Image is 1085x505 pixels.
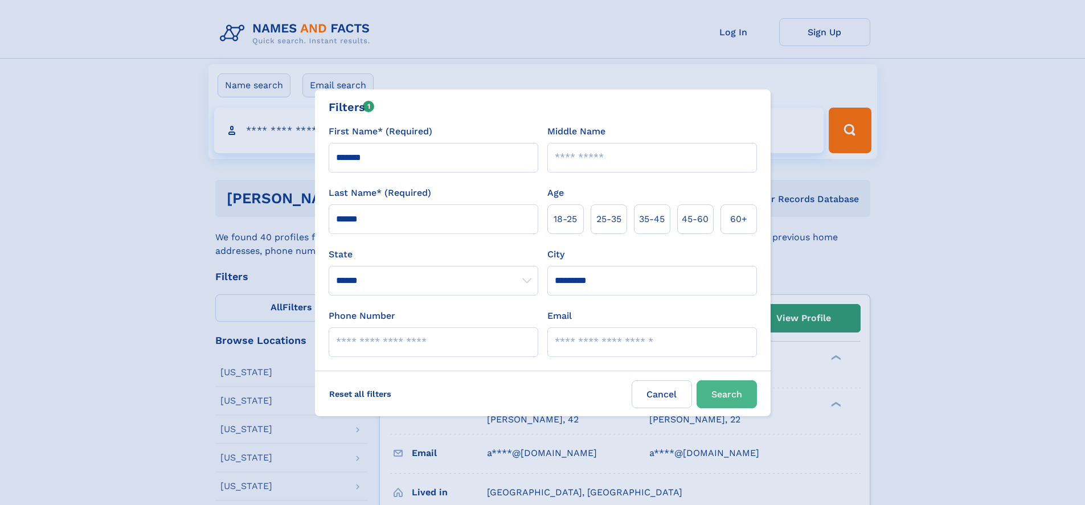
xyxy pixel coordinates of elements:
[329,186,431,200] label: Last Name* (Required)
[329,309,395,323] label: Phone Number
[547,186,564,200] label: Age
[547,125,605,138] label: Middle Name
[632,380,692,408] label: Cancel
[596,212,621,226] span: 25‑35
[697,380,757,408] button: Search
[329,98,375,116] div: Filters
[730,212,747,226] span: 60+
[329,248,538,261] label: State
[554,212,577,226] span: 18‑25
[547,248,564,261] label: City
[329,125,432,138] label: First Name* (Required)
[547,309,572,323] label: Email
[322,380,399,408] label: Reset all filters
[639,212,665,226] span: 35‑45
[682,212,709,226] span: 45‑60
